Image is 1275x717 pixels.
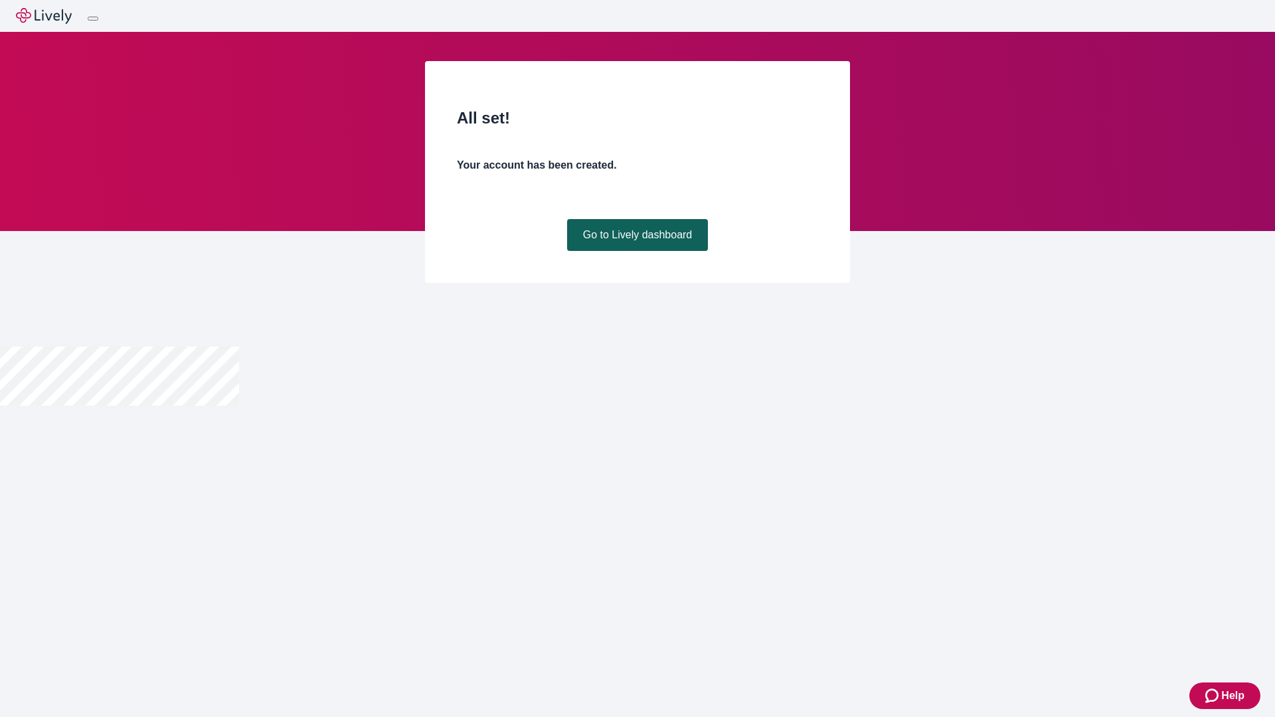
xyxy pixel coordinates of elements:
h4: Your account has been created. [457,157,818,173]
span: Help [1221,688,1244,704]
button: Zendesk support iconHelp [1189,682,1260,709]
svg: Zendesk support icon [1205,688,1221,704]
img: Lively [16,8,72,24]
button: Log out [88,17,98,21]
a: Go to Lively dashboard [567,219,709,251]
h2: All set! [457,106,818,130]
